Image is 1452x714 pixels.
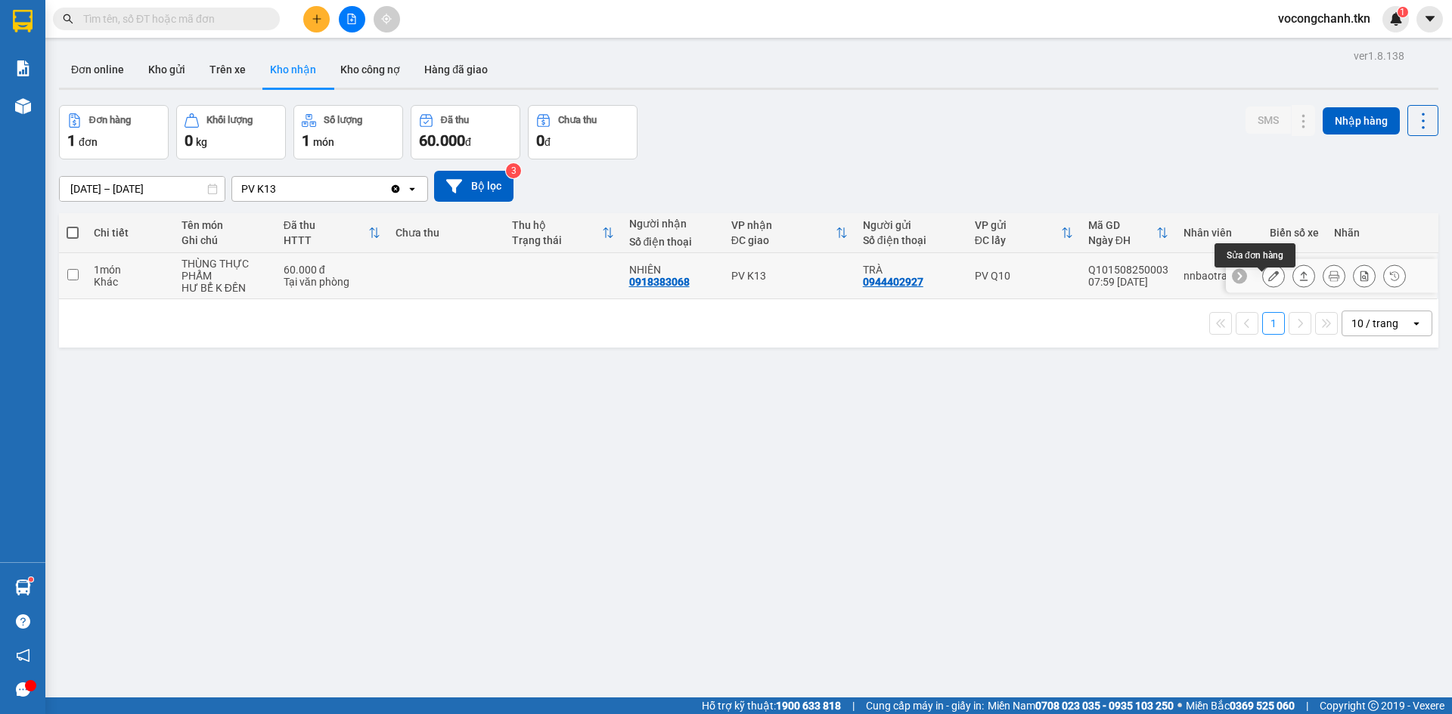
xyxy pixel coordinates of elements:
button: Bộ lọc [434,171,513,202]
span: 1 [1400,7,1405,17]
span: đ [465,136,471,148]
div: PV Q10 [975,270,1073,282]
div: Tại văn phòng [284,276,380,288]
div: ĐC lấy [975,234,1061,246]
th: Toggle SortBy [504,213,621,253]
div: Giao hàng [1292,264,1315,287]
div: Số điện thoại [629,236,716,248]
img: warehouse-icon [15,98,31,114]
span: aim [381,14,392,24]
span: kg [196,136,207,148]
div: VP gửi [975,219,1061,231]
button: plus [303,6,330,32]
span: đơn [79,136,98,148]
div: 60.000 đ [284,264,380,276]
span: đ [544,136,551,148]
span: message [16,682,30,697]
svg: open [406,183,418,195]
svg: open [1410,317,1423,329]
div: TRÀ [863,264,960,276]
span: Hỗ trợ kỹ thuật: [702,697,841,714]
span: file-add [346,14,357,24]
div: Sửa đơn hàng [1262,264,1285,287]
button: Đơn online [59,51,136,88]
div: Đã thu [284,219,368,231]
div: Nhãn [1334,227,1429,239]
span: 1 [302,131,310,150]
div: 1 món [94,264,166,276]
div: 0944402927 [863,276,923,288]
span: 0 [185,131,193,150]
div: NHIÊN [629,264,716,276]
div: Biển số xe [1270,227,1319,239]
span: Miền Bắc [1186,697,1295,714]
div: Chi tiết [94,227,166,239]
div: Người gửi [863,219,960,231]
div: Nhân viên [1184,227,1255,239]
button: Số lượng1món [293,105,403,159]
span: | [852,697,855,714]
div: Đã thu [441,115,469,125]
input: Selected PV K13. [278,181,279,196]
input: Select a date range. [60,177,225,201]
div: Sửa đơn hàng [1215,243,1295,267]
span: caret-down [1423,12,1437,26]
th: Toggle SortBy [724,213,855,253]
span: plus [312,14,322,24]
div: HTTT [284,234,368,246]
button: Kho công nợ [328,51,412,88]
button: Khối lượng0kg [176,105,286,159]
th: Toggle SortBy [1081,213,1176,253]
span: search [63,14,73,24]
div: 10 / trang [1351,316,1398,331]
span: 1 [67,131,76,150]
img: solution-icon [15,60,31,76]
img: warehouse-icon [15,580,31,595]
div: Ngày ĐH [1088,234,1156,246]
div: HƯ BỂ K ĐỀN [181,282,268,294]
button: caret-down [1416,6,1443,32]
sup: 3 [506,163,521,178]
div: Người nhận [629,218,716,230]
div: Số lượng [324,115,362,125]
div: 0918383068 [629,276,690,288]
button: Chưa thu0đ [528,105,638,159]
div: Ghi chú [181,234,268,246]
button: Kho nhận [258,51,328,88]
div: ver 1.8.138 [1354,48,1404,64]
div: Thu hộ [512,219,601,231]
div: Khối lượng [206,115,253,125]
strong: 1900 633 818 [776,700,841,712]
img: logo-vxr [13,10,33,32]
button: Nhập hàng [1323,107,1400,134]
span: vocongchanh.tkn [1266,9,1382,28]
button: Trên xe [197,51,258,88]
div: PV K13 [241,181,276,196]
input: Tìm tên, số ĐT hoặc mã đơn [83,11,262,27]
div: Mã GD [1088,219,1156,231]
strong: 0708 023 035 - 0935 103 250 [1035,700,1174,712]
span: món [313,136,334,148]
span: question-circle [16,614,30,629]
button: aim [374,6,400,32]
div: 07:59 [DATE] [1088,276,1168,288]
div: ĐC giao [731,234,836,246]
span: Miền Nam [988,697,1174,714]
button: file-add [339,6,365,32]
span: ⚪️ [1177,703,1182,709]
th: Toggle SortBy [967,213,1081,253]
span: 60.000 [419,131,465,150]
div: Chưa thu [396,227,497,239]
strong: 0369 525 060 [1230,700,1295,712]
svg: Clear value [389,183,402,195]
img: icon-new-feature [1389,12,1403,26]
div: Đơn hàng [89,115,131,125]
button: Đã thu60.000đ [411,105,520,159]
div: Tên món [181,219,268,231]
sup: 1 [1398,7,1408,17]
button: 1 [1262,312,1285,335]
div: Q101508250003 [1088,264,1168,276]
button: Hàng đã giao [412,51,500,88]
sup: 1 [29,577,33,582]
div: PV K13 [731,270,848,282]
